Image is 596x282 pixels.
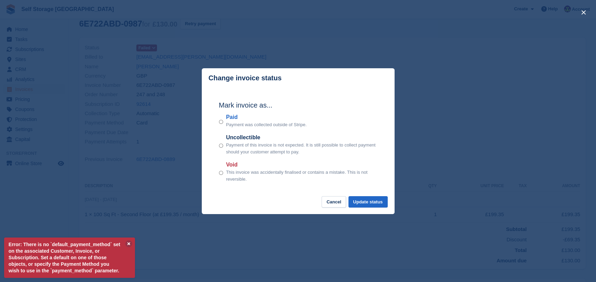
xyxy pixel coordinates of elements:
button: close [578,7,589,18]
label: Uncollectible [226,133,377,142]
button: Update status [348,196,388,208]
button: Cancel [322,196,346,208]
p: Payment of this invoice is not expected. It is still possible to collect payment should your cust... [226,142,377,155]
h2: Mark invoice as... [219,100,377,110]
label: Paid [226,113,306,121]
p: Payment was collected outside of Stripe. [226,121,306,128]
p: This invoice was accidentally finalised or contains a mistake. This is not reversible. [226,169,377,182]
label: Void [226,161,377,169]
p: Change invoice status [209,74,282,82]
p: Error: There is no `default_payment_method` set on the associated Customer, Invoice, or Subscript... [4,238,135,278]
